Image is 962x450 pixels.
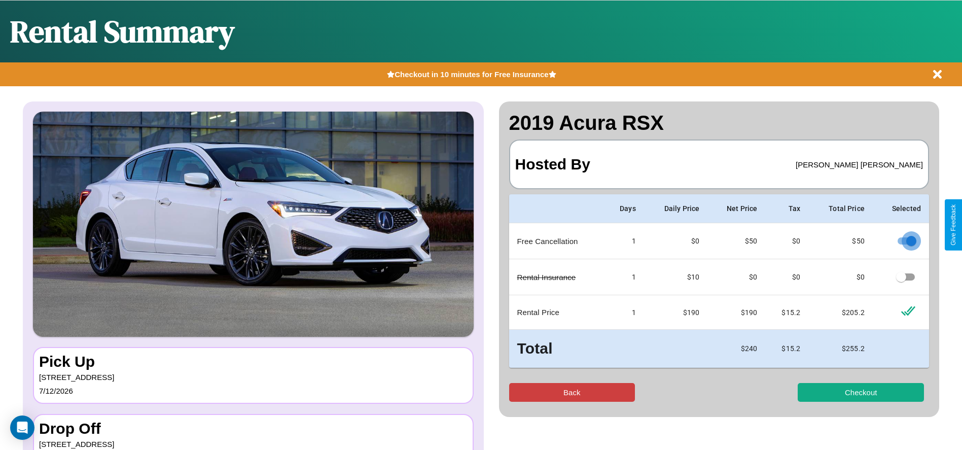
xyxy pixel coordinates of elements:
[707,330,765,368] td: $ 240
[39,384,468,398] p: 7 / 12 / 2026
[517,305,596,319] p: Rental Price
[873,194,929,223] th: Selected
[39,370,468,384] p: [STREET_ADDRESS]
[765,259,808,295] td: $0
[10,11,235,52] h1: Rental Summary
[39,420,468,437] h3: Drop Off
[515,146,590,183] h3: Hosted By
[798,383,924,402] button: Checkout
[644,259,707,295] td: $10
[604,223,644,259] td: 1
[644,223,707,259] td: $0
[707,295,765,330] td: $ 190
[707,259,765,295] td: $ 0
[10,416,34,440] div: Open Intercom Messenger
[707,194,765,223] th: Net Price
[517,270,596,284] p: Rental Insurance
[808,223,873,259] td: $ 50
[509,383,635,402] button: Back
[796,158,923,171] p: [PERSON_NAME] [PERSON_NAME]
[765,330,808,368] td: $ 15.2
[604,194,644,223] th: Days
[604,295,644,330] td: 1
[604,259,644,295] td: 1
[517,234,596,248] p: Free Cancellation
[808,194,873,223] th: Total Price
[509,112,930,134] h2: 2019 Acura RSX
[707,223,765,259] td: $ 50
[644,194,707,223] th: Daily Price
[644,295,707,330] td: $ 190
[765,194,808,223] th: Tax
[39,353,468,370] h3: Pick Up
[765,223,808,259] td: $0
[765,295,808,330] td: $ 15.2
[950,204,957,246] div: Give Feedback
[808,295,873,330] td: $ 205.2
[395,70,548,79] b: Checkout in 10 minutes for Free Insurance
[808,330,873,368] td: $ 255.2
[509,194,930,368] table: simple table
[808,259,873,295] td: $ 0
[517,338,596,360] h3: Total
